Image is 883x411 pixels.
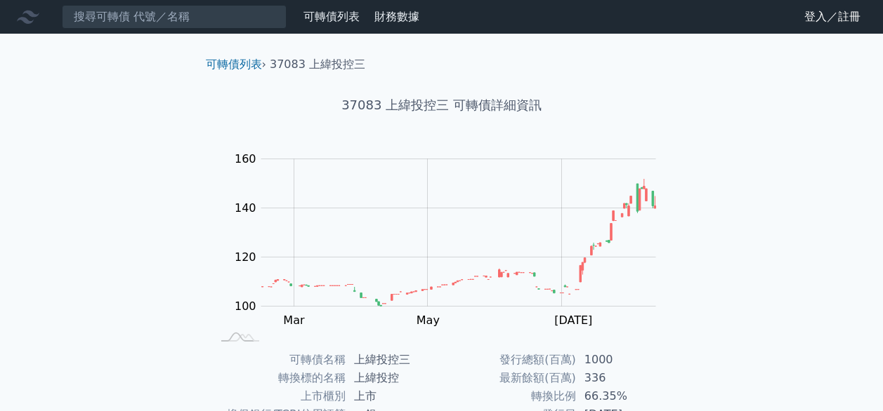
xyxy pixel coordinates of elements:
input: 搜尋可轉債 代號／名稱 [62,5,287,29]
td: 轉換標的名稱 [211,369,346,387]
td: 最新餘額(百萬) [442,369,576,387]
tspan: 100 [235,299,256,313]
td: 上緯投控 [346,369,442,387]
a: 財務數據 [374,10,419,23]
td: 66.35% [576,387,672,405]
td: 轉換比例 [442,387,576,405]
td: 1000 [576,351,672,369]
a: 可轉債列表 [303,10,360,23]
li: › [206,56,266,73]
td: 上市 [346,387,442,405]
a: 可轉債列表 [206,58,262,71]
h1: 37083 上緯投控三 可轉債詳細資訊 [195,95,689,115]
td: 上緯投控三 [346,351,442,369]
tspan: [DATE] [554,314,592,327]
a: 登入／註冊 [793,6,872,28]
td: 發行總額(百萬) [442,351,576,369]
tspan: 140 [235,201,256,215]
td: 336 [576,369,672,387]
td: 上市櫃別 [211,387,346,405]
li: 37083 上緯投控三 [270,56,365,73]
g: Chart [227,152,676,327]
td: 可轉債名稱 [211,351,346,369]
tspan: 160 [235,152,256,166]
tspan: 120 [235,250,256,264]
tspan: May [417,314,440,327]
tspan: Mar [283,314,305,327]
